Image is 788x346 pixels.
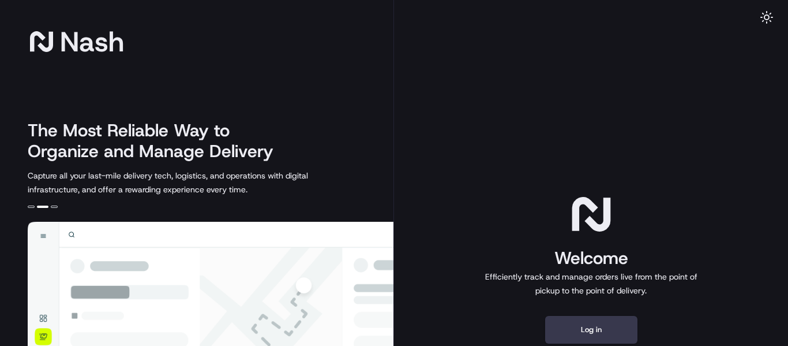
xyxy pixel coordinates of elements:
p: Capture all your last-mile delivery tech, logistics, and operations with digital infrastructure, ... [28,169,360,196]
p: Efficiently track and manage orders live from the point of pickup to the point of delivery. [481,270,702,297]
h1: Welcome [481,247,702,270]
h2: The Most Reliable Way to Organize and Manage Delivery [28,120,286,162]
button: Log in [545,316,637,344]
span: Nash [60,30,124,53]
